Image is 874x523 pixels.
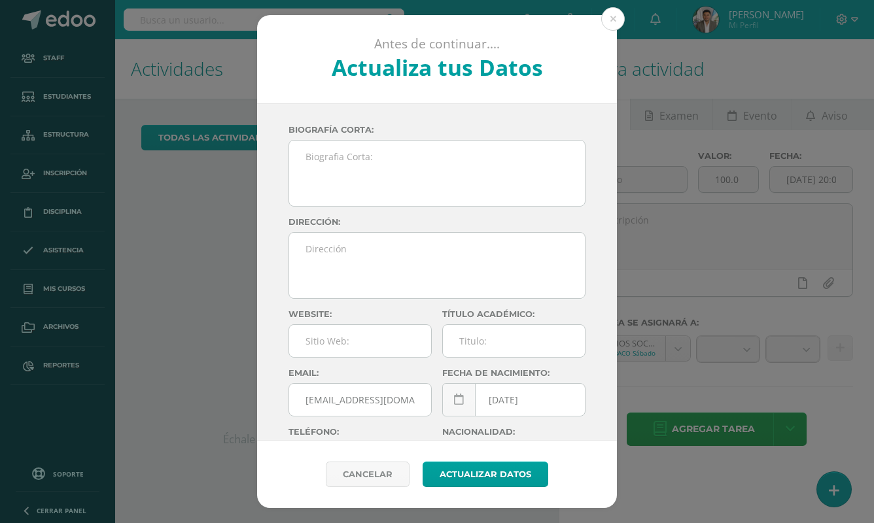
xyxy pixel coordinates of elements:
label: Fecha de nacimiento: [442,368,586,378]
label: Email: [288,368,432,378]
input: Correo Electronico: [289,384,431,416]
label: Website: [288,309,432,319]
label: Dirección: [288,217,586,227]
label: Nacionalidad: [442,427,586,437]
h2: Actualiza tus Datos [292,52,582,82]
label: Biografía corta: [288,125,586,135]
a: Cancelar [326,462,410,487]
p: Antes de continuar.... [292,36,582,52]
input: Fecha de Nacimiento: [443,384,585,416]
label: Teléfono: [288,427,432,437]
button: Actualizar datos [423,462,548,487]
input: Titulo: [443,325,585,357]
label: Título académico: [442,309,586,319]
input: Sitio Web: [289,325,431,357]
